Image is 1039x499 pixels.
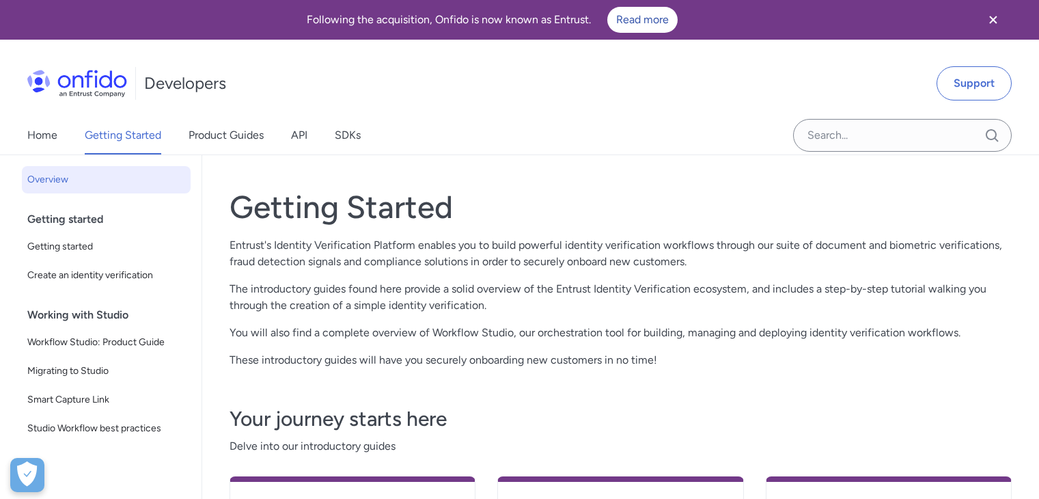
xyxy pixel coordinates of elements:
a: Workflow Studio: Product Guide [22,329,191,356]
a: API [291,116,307,154]
span: Migrating to Studio [27,363,185,379]
a: Home [27,116,57,154]
a: Overview [22,166,191,193]
div: Following the acquisition, Onfido is now known as Entrust. [16,7,968,33]
svg: Close banner [985,12,1001,28]
input: Onfido search input field [793,119,1012,152]
p: The introductory guides found here provide a solid overview of the Entrust Identity Verification ... [230,281,1012,314]
a: Support [937,66,1012,100]
a: Studio Workflow best practices [22,415,191,442]
div: Cookie Preferences [10,458,44,492]
p: You will also find a complete overview of Workflow Studio, our orchestration tool for building, m... [230,325,1012,341]
span: Smart Capture Link [27,392,185,408]
a: Read more [607,7,678,33]
a: SDKs [335,116,361,154]
h1: Getting Started [230,188,1012,226]
h3: Your journey starts here [230,405,1012,433]
button: Close banner [968,3,1019,37]
h1: Developers [144,72,226,94]
span: Overview [27,172,185,188]
img: Onfido Logo [27,70,127,97]
span: Create an identity verification [27,267,185,284]
p: Entrust's Identity Verification Platform enables you to build powerful identity verification work... [230,237,1012,270]
a: Product Guides [189,116,264,154]
span: Delve into our introductory guides [230,438,1012,455]
a: Getting started [22,233,191,260]
button: Open Preferences [10,458,44,492]
span: Getting started [27,239,185,255]
div: Working with Studio [27,301,196,329]
a: Create an identity verification [22,262,191,289]
span: Studio Workflow best practices [27,420,185,437]
a: Migrating to Studio [22,358,191,385]
div: Getting started [27,206,196,233]
p: These introductory guides will have you securely onboarding new customers in no time! [230,352,1012,368]
span: Workflow Studio: Product Guide [27,334,185,351]
a: Smart Capture Link [22,386,191,414]
a: Getting Started [85,116,161,154]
